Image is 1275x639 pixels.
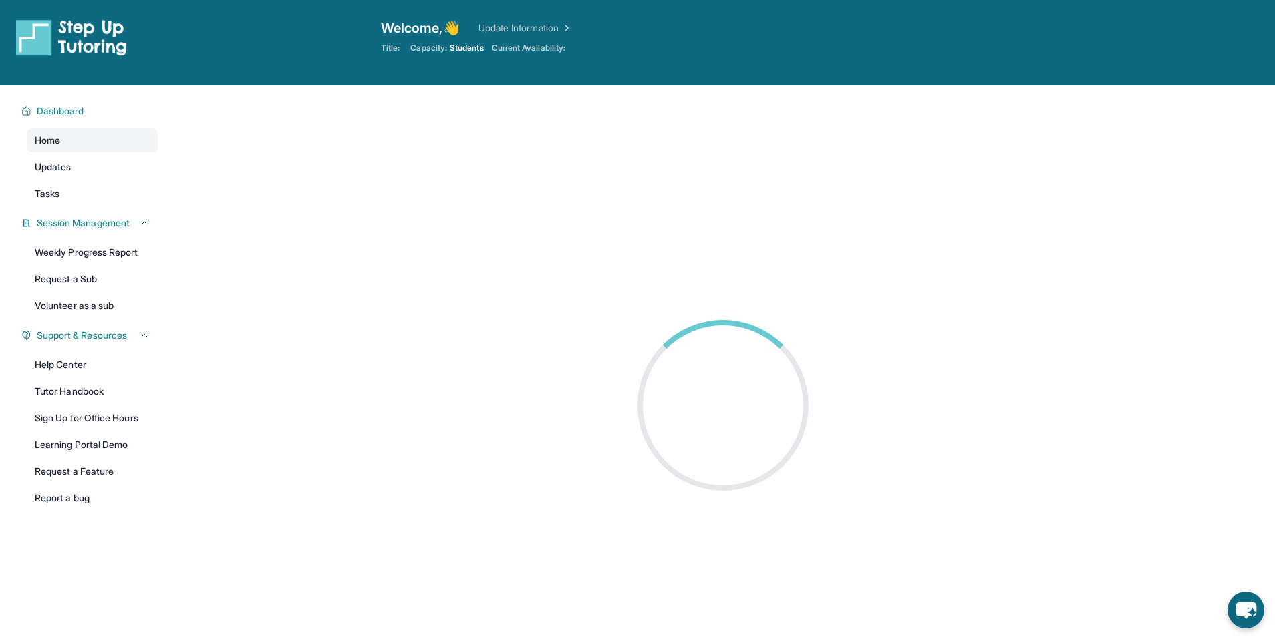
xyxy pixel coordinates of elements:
a: Home [27,128,158,152]
button: Support & Resources [31,329,150,342]
a: Sign Up for Office Hours [27,406,158,430]
span: Home [35,134,60,147]
a: Weekly Progress Report [27,240,158,264]
span: Tasks [35,187,59,200]
span: Students [450,43,484,53]
button: Session Management [31,216,150,230]
a: Help Center [27,353,158,377]
a: Request a Feature [27,459,158,483]
span: Updates [35,160,72,174]
a: Learning Portal Demo [27,433,158,457]
a: Request a Sub [27,267,158,291]
a: Tasks [27,182,158,206]
img: Chevron Right [559,21,572,35]
a: Report a bug [27,486,158,510]
a: Updates [27,155,158,179]
span: Capacity: [410,43,447,53]
button: Dashboard [31,104,150,118]
span: Current Availability: [492,43,565,53]
a: Volunteer as a sub [27,294,158,318]
span: Title: [381,43,400,53]
img: logo [16,19,127,56]
a: Tutor Handbook [27,379,158,403]
span: Dashboard [37,104,84,118]
button: chat-button [1228,592,1264,628]
span: Support & Resources [37,329,127,342]
span: Welcome, 👋 [381,19,460,37]
a: Update Information [478,21,572,35]
span: Session Management [37,216,130,230]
